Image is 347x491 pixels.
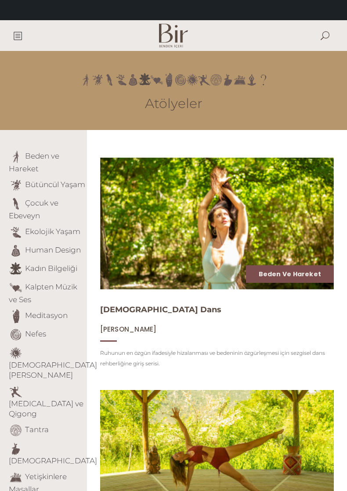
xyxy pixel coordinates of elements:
[9,199,58,220] a: Çocuk ve Ebeveyn
[9,282,77,304] a: Kalpten Müzik ve Ses
[100,348,334,369] p: Ruhunun en özgün ifadesiyle hizalanması ve bedeninin özgürleşmesi için sezgisel dans rehberliğine...
[25,425,49,434] a: Tantra
[259,270,321,278] a: Beden ve Hareket
[25,311,68,320] a: Meditasyon
[25,329,46,338] a: Nefes
[100,305,221,314] a: [DEMOGRAPHIC_DATA] Dans
[25,180,85,189] a: Bütüncül Yaşam
[25,245,81,254] a: Human Design
[100,325,157,333] a: [PERSON_NAME]
[25,227,80,236] a: Ekolojik Yaşam
[9,399,83,418] a: [MEDICAL_DATA] ve Qigong
[9,456,97,465] a: [DEMOGRAPHIC_DATA]
[25,264,77,273] a: Kadın Bilgeliği
[9,152,59,173] a: Beden ve Hareket
[9,361,97,379] a: [DEMOGRAPHIC_DATA][PERSON_NAME]
[159,24,188,48] img: Mobile Logo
